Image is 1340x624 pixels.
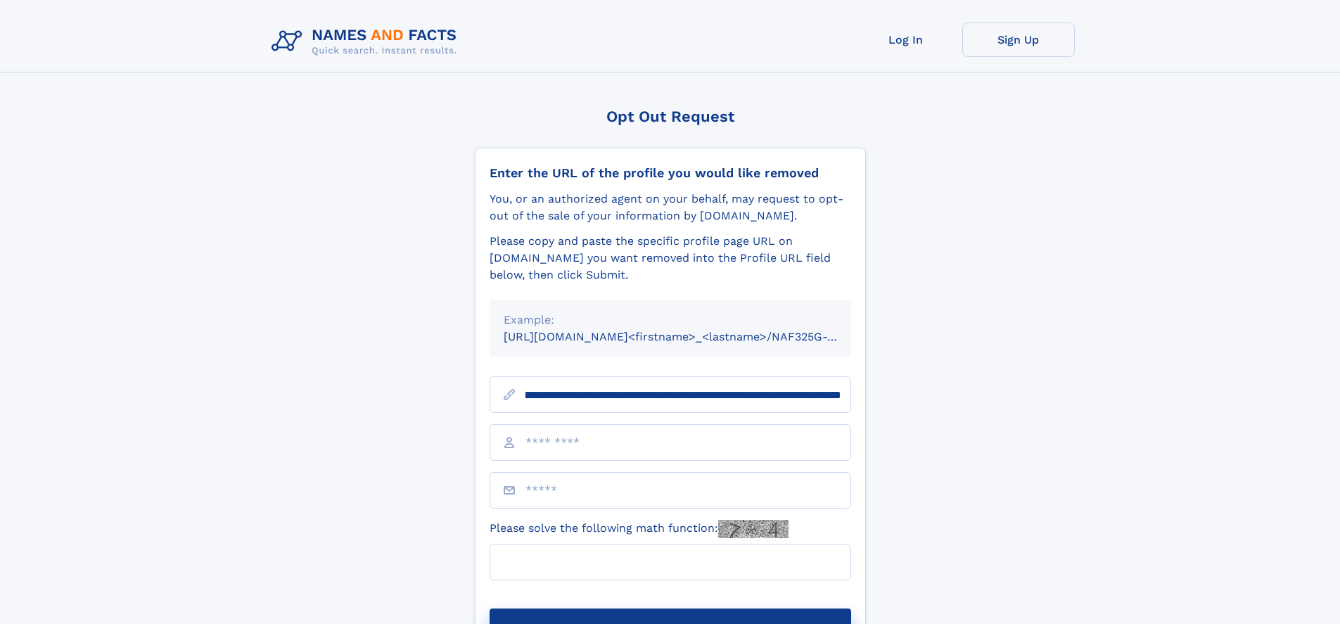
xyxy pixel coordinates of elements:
[266,23,468,61] img: Logo Names and Facts
[850,23,962,57] a: Log In
[504,312,837,329] div: Example:
[490,233,851,284] div: Please copy and paste the specific profile page URL on [DOMAIN_NAME] you want removed into the Pr...
[475,108,866,125] div: Opt Out Request
[962,23,1075,57] a: Sign Up
[490,191,851,224] div: You, or an authorized agent on your behalf, may request to opt-out of the sale of your informatio...
[490,165,851,181] div: Enter the URL of the profile you would like removed
[490,520,789,538] label: Please solve the following math function:
[504,330,878,343] small: [URL][DOMAIN_NAME]<firstname>_<lastname>/NAF325G-xxxxxxxx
